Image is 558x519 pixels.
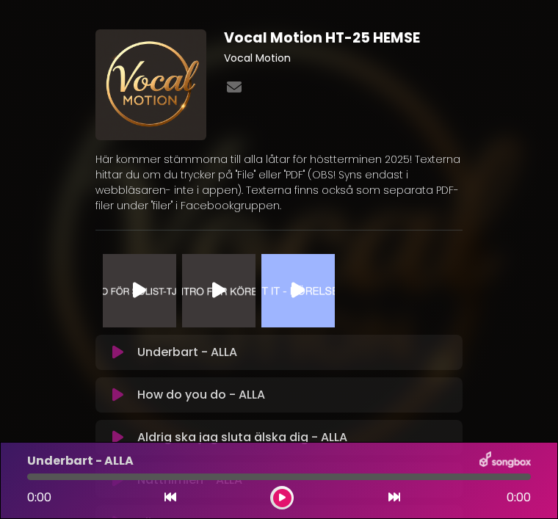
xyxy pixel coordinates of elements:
img: pGlB4Q9wSIK9SaBErEAn [95,29,206,140]
p: Underbart - ALLA [27,452,134,470]
p: How do you do - ALLA [137,386,265,404]
span: 0:00 [27,489,51,506]
p: Här kommer stämmorna till alla låtar för höstterminen 2025! Texterna hittar du om du trycker på "... [95,152,463,214]
img: songbox-logo-white.png [479,451,531,471]
img: Video Thumbnail [182,254,256,327]
p: Underbart - ALLA [137,344,237,361]
h3: Vocal Motion [224,52,463,65]
span: 0:00 [507,489,531,507]
img: Video Thumbnail [261,254,335,327]
p: Aldrig ska jag sluta älska dig - ALLA [137,429,347,446]
img: Video Thumbnail [103,254,176,327]
h1: Vocal Motion HT-25 HEMSE [224,29,463,46]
